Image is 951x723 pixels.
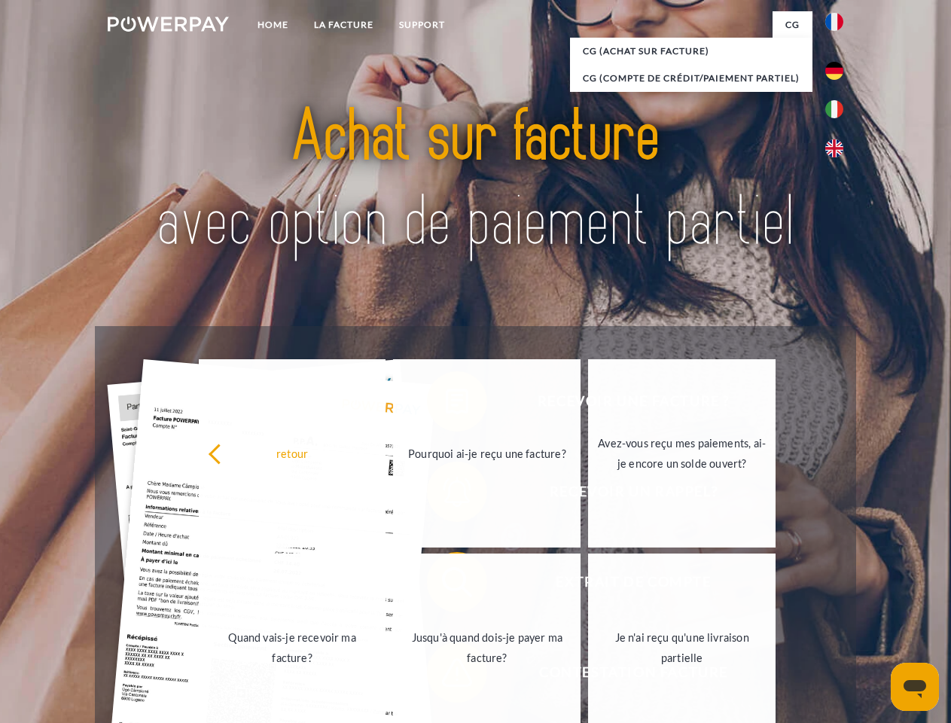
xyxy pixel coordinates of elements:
div: Avez-vous reçu mes paiements, ai-je encore un solde ouvert? [597,433,767,474]
a: LA FACTURE [301,11,386,38]
img: logo-powerpay-white.svg [108,17,229,32]
a: CG (achat sur facture) [570,38,812,65]
div: Pourquoi ai-je reçu une facture? [402,443,572,463]
a: Home [245,11,301,38]
img: it [825,100,843,118]
img: title-powerpay_fr.svg [144,72,807,288]
div: Jusqu'à quand dois-je payer ma facture? [402,627,572,668]
a: CG [773,11,812,38]
img: en [825,139,843,157]
div: Je n'ai reçu qu'une livraison partielle [597,627,767,668]
iframe: Bouton de lancement de la fenêtre de messagerie [891,663,939,711]
a: Avez-vous reçu mes paiements, ai-je encore un solde ouvert? [588,359,776,548]
div: retour [208,443,377,463]
img: de [825,62,843,80]
a: Support [386,11,458,38]
img: fr [825,13,843,31]
div: Quand vais-je recevoir ma facture? [208,627,377,668]
a: CG (Compte de crédit/paiement partiel) [570,65,812,92]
